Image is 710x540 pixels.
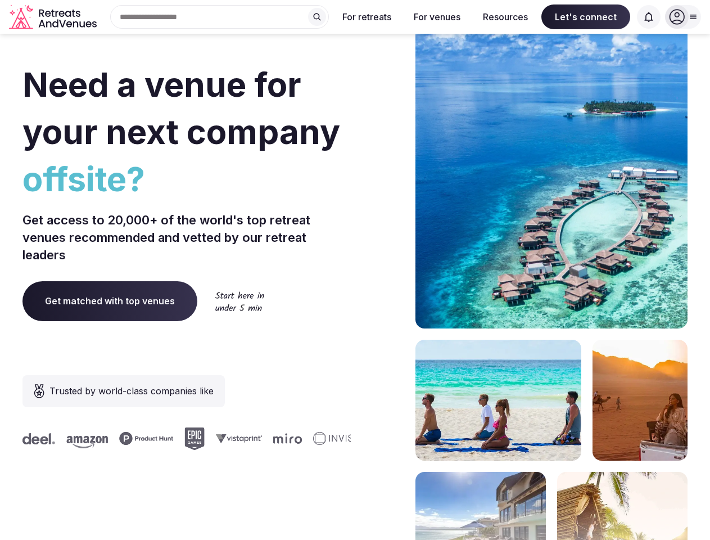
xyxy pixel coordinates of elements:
span: Let's connect [541,4,630,29]
span: offsite? [22,155,351,202]
button: For retreats [333,4,400,29]
p: Get access to 20,000+ of the world's top retreat venues recommended and vetted by our retreat lea... [22,211,351,263]
span: Trusted by world-class companies like [49,384,214,398]
button: Resources [474,4,537,29]
svg: Epic Games company logo [183,427,203,450]
svg: Deel company logo [21,433,54,444]
svg: Retreats and Venues company logo [9,4,99,30]
svg: Invisible company logo [312,432,374,445]
button: For venues [405,4,469,29]
svg: Miro company logo [272,433,301,444]
span: Need a venue for your next company [22,64,340,152]
img: Start here in under 5 min [215,291,264,311]
a: Visit the homepage [9,4,99,30]
img: woman sitting in back of truck with camels [593,340,688,461]
img: yoga on tropical beach [415,340,581,461]
a: Get matched with top venues [22,281,197,321]
svg: Vistaprint company logo [215,434,261,443]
